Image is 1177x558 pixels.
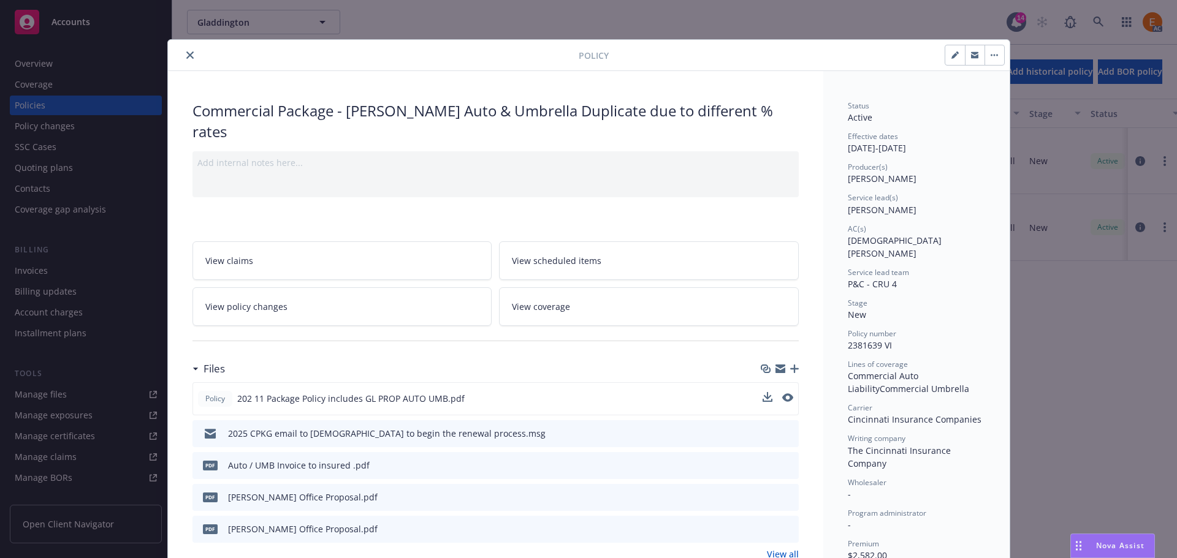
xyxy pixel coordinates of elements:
[763,491,773,503] button: download file
[848,100,869,111] span: Status
[512,254,601,267] span: View scheduled items
[512,300,570,313] span: View coverage
[848,402,872,413] span: Carrier
[848,328,896,339] span: Policy number
[848,204,916,216] span: [PERSON_NAME]
[848,235,942,259] span: [DEMOGRAPHIC_DATA][PERSON_NAME]
[783,522,794,535] button: preview file
[763,427,773,440] button: download file
[848,111,872,123] span: Active
[848,224,866,234] span: AC(s)
[848,192,898,203] span: Service lead(s)
[203,393,227,404] span: Policy
[228,459,370,472] div: Auto / UMB Invoice to insured .pdf
[203,461,218,470] span: pdf
[1071,534,1086,557] div: Drag to move
[228,522,378,535] div: [PERSON_NAME] Office Proposal.pdf
[205,300,288,313] span: View policy changes
[848,413,981,425] span: Cincinnati Insurance Companies
[499,241,799,280] a: View scheduled items
[880,383,969,394] span: Commercial Umbrella
[848,162,888,172] span: Producer(s)
[848,359,908,369] span: Lines of coverage
[205,254,253,267] span: View claims
[192,100,799,141] div: Commercial Package - [PERSON_NAME] Auto & Umbrella Duplicate due to different % rates
[848,278,897,290] span: P&C - CRU 4
[763,392,772,402] button: download file
[763,392,772,405] button: download file
[228,427,546,440] div: 2025 CPKG email to [DEMOGRAPHIC_DATA] to begin the renewal process.msg
[1096,540,1145,551] span: Nova Assist
[782,393,793,402] button: preview file
[848,339,892,351] span: 2381639 VI
[192,287,492,326] a: View policy changes
[783,491,794,503] button: preview file
[783,427,794,440] button: preview file
[228,491,378,503] div: [PERSON_NAME] Office Proposal.pdf
[848,298,867,308] span: Stage
[237,392,465,405] span: 202 11 Package Policy includes GL PROP AUTO UMB.pdf
[848,519,851,530] span: -
[183,48,197,62] button: close
[848,370,921,394] span: Commercial Auto Liability
[197,156,794,169] div: Add internal notes here...
[848,488,851,500] span: -
[783,459,794,472] button: preview file
[848,309,866,320] span: New
[192,361,225,377] div: Files
[204,361,225,377] h3: Files
[848,173,916,184] span: [PERSON_NAME]
[1070,533,1155,558] button: Nova Assist
[499,287,799,326] a: View coverage
[848,267,909,277] span: Service lead team
[848,131,985,154] div: [DATE] - [DATE]
[848,477,886,488] span: Wholesaler
[848,131,898,141] span: Effective dates
[848,433,905,443] span: Writing company
[782,392,793,405] button: preview file
[848,538,879,549] span: Premium
[203,492,218,502] span: pdf
[203,524,218,533] span: pdf
[848,445,953,469] span: The Cincinnati Insurance Company
[848,508,926,518] span: Program administrator
[579,49,609,62] span: Policy
[763,522,773,535] button: download file
[763,459,773,472] button: download file
[192,241,492,280] a: View claims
